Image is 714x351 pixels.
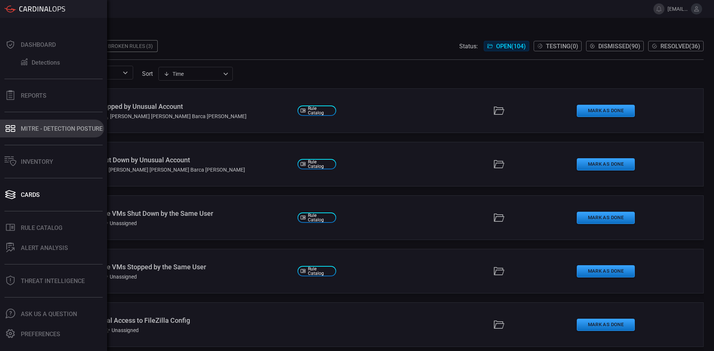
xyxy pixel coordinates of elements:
[308,106,333,115] span: Rule Catalog
[308,160,333,169] span: Rule Catalog
[142,70,153,77] label: sort
[21,224,62,231] div: Rule Catalog
[648,41,704,51] button: Resolved(36)
[55,156,292,164] div: VMware - VM Shut Down by Unusual Account
[21,331,60,338] div: Preferences
[55,263,292,271] div: VMware - Multiple VMs Stopped by the Same User
[102,274,137,280] div: Unassigned
[308,267,333,276] span: Rule Catalog
[577,212,635,224] button: Mark as Done
[21,277,85,285] div: Threat Intelligence
[102,220,137,226] div: Unassigned
[577,158,635,170] button: Mark as Done
[103,40,158,52] div: Broken Rules (3)
[308,213,333,222] span: Rule Catalog
[660,43,700,50] span: Resolved ( 36 )
[120,68,131,78] button: Open
[577,265,635,277] button: Mark as Done
[586,41,644,51] button: Dismissed(90)
[546,43,578,50] span: Testing ( 0 )
[103,113,247,119] div: [PERSON_NAME] [PERSON_NAME] Barca [PERSON_NAME]
[577,105,635,117] button: Mark as Done
[496,43,526,50] span: Open ( 104 )
[21,158,53,165] div: Inventory
[104,327,139,333] div: Unassigned
[484,41,529,51] button: Open(104)
[21,244,68,251] div: ALERT ANALYSIS
[21,311,77,318] div: Ask Us A Question
[534,41,582,51] button: Testing(0)
[21,41,56,48] div: Dashboard
[21,125,103,132] div: MITRE - Detection Posture
[21,191,40,198] div: Cards
[164,70,221,78] div: Time
[32,59,60,66] div: Detections
[21,92,46,99] div: Reports
[101,167,245,173] div: [PERSON_NAME] [PERSON_NAME] Barca [PERSON_NAME]
[668,6,688,12] span: [EMAIL_ADDRESS][PERSON_NAME][DOMAIN_NAME]
[55,209,292,217] div: VMware - Multiple VMs Shut Down by the Same User
[459,43,478,50] span: Status:
[598,43,640,50] span: Dismissed ( 90 )
[55,316,292,324] div: Windows - Unusual Access to FileZilla Config
[577,319,635,331] button: Mark as Done
[55,103,292,110] div: VMware - VM Stopped by Unusual Account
